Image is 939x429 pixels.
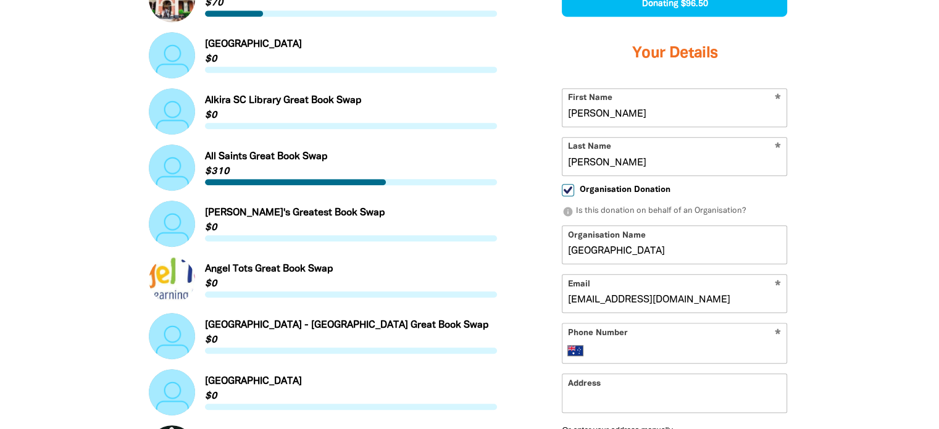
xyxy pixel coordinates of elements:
[562,184,574,196] input: Organisation Donation
[562,29,787,78] h3: Your Details
[562,206,573,217] i: info
[579,184,670,196] span: Organisation Donation
[562,206,787,218] p: Is this donation on behalf of an Organisation?
[775,329,781,341] i: Required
